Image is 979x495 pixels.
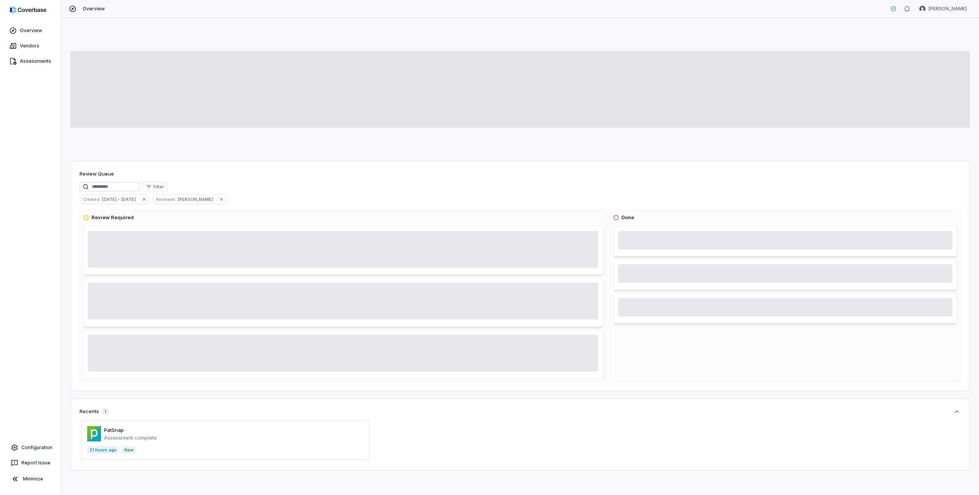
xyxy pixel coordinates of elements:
[102,408,109,415] span: 1
[80,170,114,178] h1: Review Queue
[178,196,216,203] span: [PERSON_NAME]
[102,196,139,203] span: [DATE] - [DATE]
[80,196,102,203] span: Created :
[929,6,967,12] span: [PERSON_NAME]
[83,6,105,12] span: Overview
[80,408,961,415] button: Recents1
[3,471,58,487] button: Minimize
[621,214,634,221] h3: Done
[142,182,167,191] button: Filter
[915,3,971,15] button: Mike Lewis avatar[PERSON_NAME]
[153,196,178,203] span: Reviewer :
[91,214,134,221] h3: Review Required
[2,39,59,53] a: Vendors
[919,6,925,12] img: Mike Lewis avatar
[2,24,59,37] a: Overview
[153,184,164,190] span: Filter
[10,6,46,14] img: logo-D7KZi-bG.svg
[3,441,58,454] a: Configuration
[104,427,124,433] a: PatSnap
[2,54,59,68] a: Assessments
[80,408,109,415] div: Recents
[3,456,58,470] button: Report Issue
